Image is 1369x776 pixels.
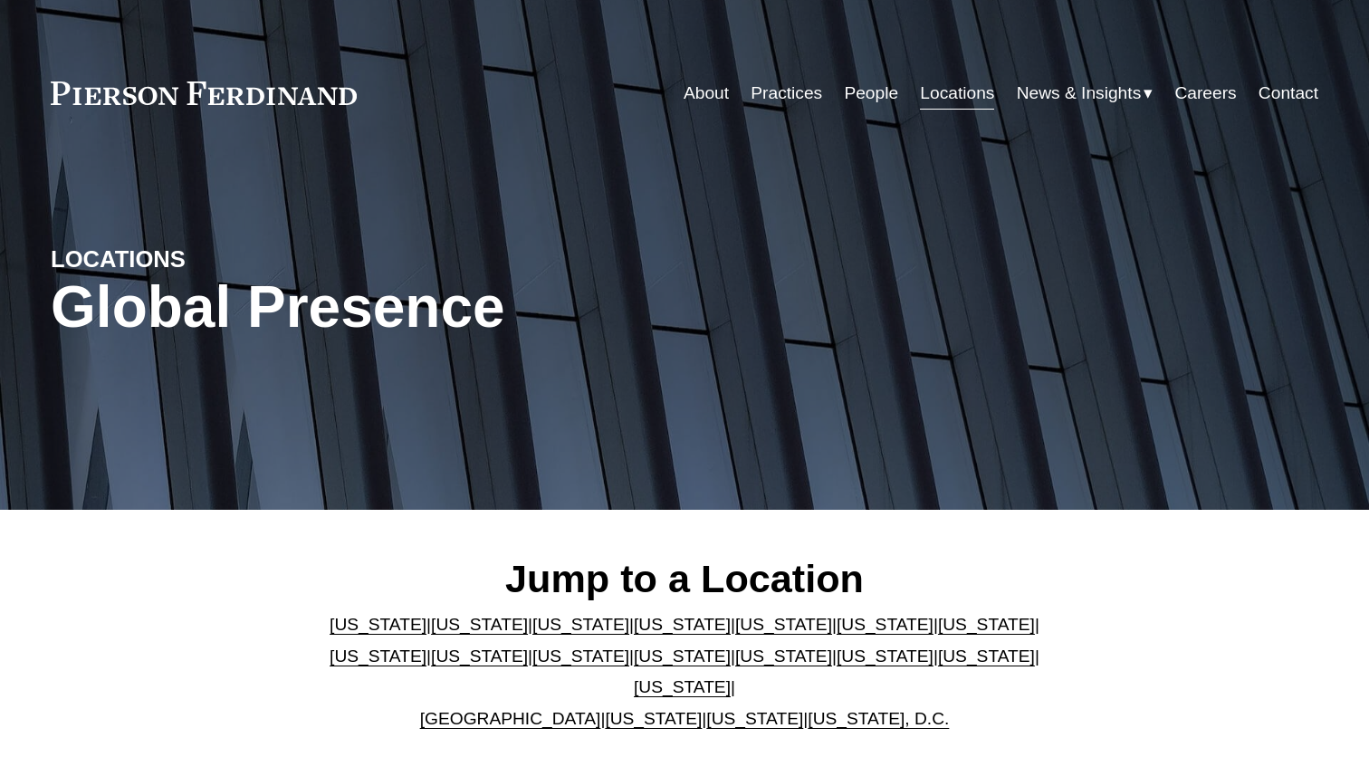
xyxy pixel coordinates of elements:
[684,76,729,110] a: About
[837,615,933,634] a: [US_STATE]
[431,647,528,666] a: [US_STATE]
[706,709,803,728] a: [US_STATE]
[1174,76,1236,110] a: Careers
[420,709,601,728] a: [GEOGRAPHIC_DATA]
[735,647,832,666] a: [US_STATE]
[634,677,731,696] a: [US_STATE]
[605,709,702,728] a: [US_STATE]
[751,76,822,110] a: Practices
[51,274,895,340] h1: Global Presence
[1259,76,1318,110] a: Contact
[837,647,933,666] a: [US_STATE]
[532,647,629,666] a: [US_STATE]
[808,709,949,728] a: [US_STATE], D.C.
[735,615,832,634] a: [US_STATE]
[938,615,1035,634] a: [US_STATE]
[315,555,1055,602] h2: Jump to a Location
[920,76,994,110] a: Locations
[634,615,731,634] a: [US_STATE]
[938,647,1035,666] a: [US_STATE]
[634,647,731,666] a: [US_STATE]
[315,609,1055,734] p: | | | | | | | | | | | | | | | | | |
[1017,76,1154,110] a: folder dropdown
[330,647,426,666] a: [US_STATE]
[532,615,629,634] a: [US_STATE]
[431,615,528,634] a: [US_STATE]
[330,615,426,634] a: [US_STATE]
[844,76,898,110] a: People
[1017,78,1142,110] span: News & Insights
[51,244,368,273] h4: LOCATIONS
